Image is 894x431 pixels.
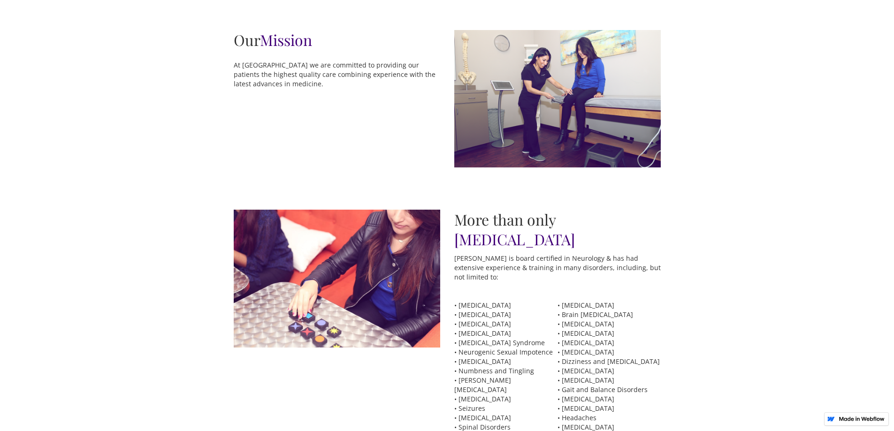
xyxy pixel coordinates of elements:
[454,254,661,282] p: [PERSON_NAME] is board certified in Neurology & has had extensive experience & training in many d...
[234,60,440,89] p: At [GEOGRAPHIC_DATA] we are committed to providing our patients the highest quality care combinin...
[234,30,440,50] h2: Our
[260,30,312,50] span: Mission
[839,416,885,421] img: Made in Webflow
[454,229,575,249] span: [MEDICAL_DATA]
[454,210,661,249] h2: More than only ‍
